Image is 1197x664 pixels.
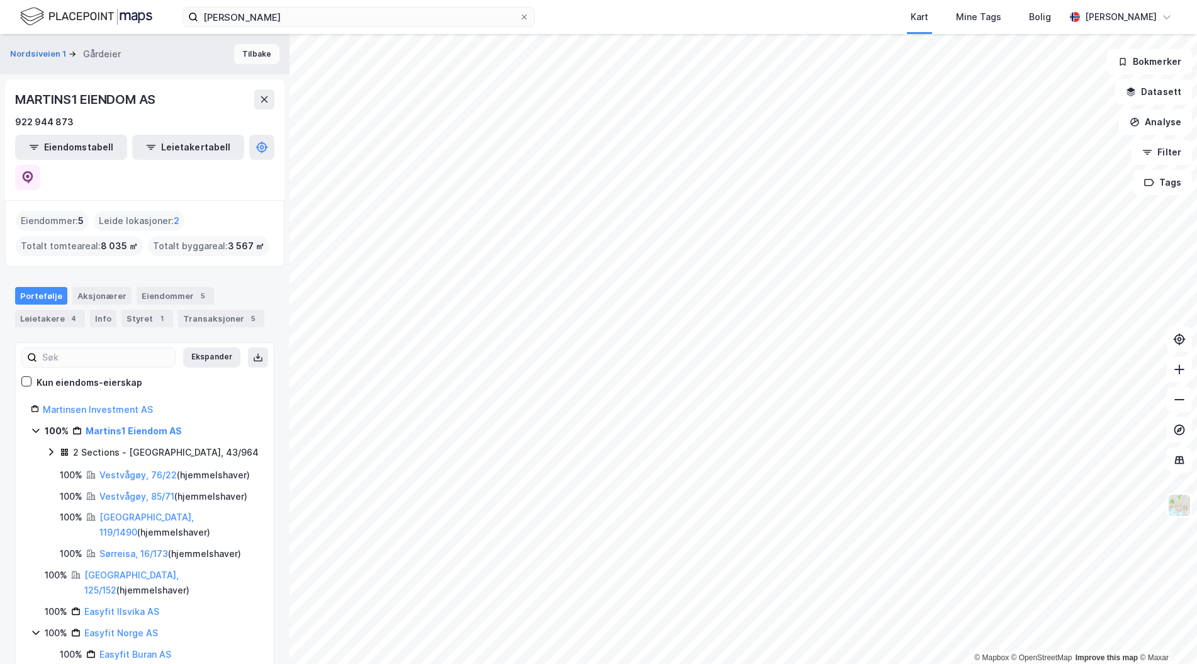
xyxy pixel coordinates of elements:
[1029,9,1051,25] div: Bolig
[99,470,177,480] a: Vestvågøy, 76/22
[60,647,82,662] div: 100%
[99,546,241,561] div: ( hjemmelshaver )
[15,115,74,130] div: 922 944 873
[99,491,174,502] a: Vestvågøy, 85/71
[90,310,116,327] div: Info
[37,375,142,390] div: Kun eiendoms-eierskap
[198,8,519,26] input: Søk på adresse, matrikkel, gårdeiere, leietakere eller personer
[67,312,80,325] div: 4
[10,48,69,60] button: Nordsiveien 1
[99,649,171,660] a: Easyfit Buran AS
[45,568,67,583] div: 100%
[148,236,269,256] div: Totalt byggareal :
[43,404,153,415] a: Martinsen Investment AS
[60,546,82,561] div: 100%
[86,425,182,436] a: Martins1 Eiendom AS
[911,9,928,25] div: Kart
[99,510,259,540] div: ( hjemmelshaver )
[178,310,264,327] div: Transaksjoner
[83,47,121,62] div: Gårdeier
[15,135,127,160] button: Eiendomstabell
[20,6,152,28] img: logo.f888ab2527a4732fd821a326f86c7f29.svg
[183,347,240,368] button: Ekspander
[137,287,214,305] div: Eiendommer
[84,606,159,617] a: Easyfit Ilsvika AS
[196,290,209,302] div: 5
[1119,110,1192,135] button: Analyse
[84,568,259,598] div: ( hjemmelshaver )
[84,570,179,595] a: [GEOGRAPHIC_DATA], 125/152
[99,548,168,559] a: Sørreisa, 16/173
[45,424,69,439] div: 100%
[99,512,194,537] a: [GEOGRAPHIC_DATA], 119/1490
[1085,9,1157,25] div: [PERSON_NAME]
[1133,170,1192,195] button: Tags
[60,468,82,483] div: 100%
[1011,653,1072,662] a: OpenStreetMap
[15,287,67,305] div: Portefølje
[121,310,173,327] div: Styret
[84,627,158,638] a: Easyfit Norge AS
[45,626,67,641] div: 100%
[101,239,138,254] span: 8 035 ㎡
[1167,493,1191,517] img: Z
[15,310,85,327] div: Leietakere
[99,489,247,504] div: ( hjemmelshaver )
[247,312,259,325] div: 5
[974,653,1009,662] a: Mapbox
[174,213,179,228] span: 2
[37,348,175,367] input: Søk
[956,9,1001,25] div: Mine Tags
[60,510,82,525] div: 100%
[72,287,132,305] div: Aksjonærer
[16,211,89,231] div: Eiendommer :
[78,213,84,228] span: 5
[94,211,184,231] div: Leide lokasjoner :
[16,236,143,256] div: Totalt tomteareal :
[15,89,158,110] div: MARTINS1 EIENDOM AS
[60,489,82,504] div: 100%
[132,135,244,160] button: Leietakertabell
[155,312,168,325] div: 1
[73,445,259,460] div: 2 Sections - [GEOGRAPHIC_DATA], 43/964
[1132,140,1192,165] button: Filter
[1076,653,1138,662] a: Improve this map
[99,468,250,483] div: ( hjemmelshaver )
[234,44,279,64] button: Tilbake
[1134,604,1197,664] iframe: Chat Widget
[45,604,67,619] div: 100%
[228,239,264,254] span: 3 567 ㎡
[1107,49,1192,74] button: Bokmerker
[1115,79,1192,104] button: Datasett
